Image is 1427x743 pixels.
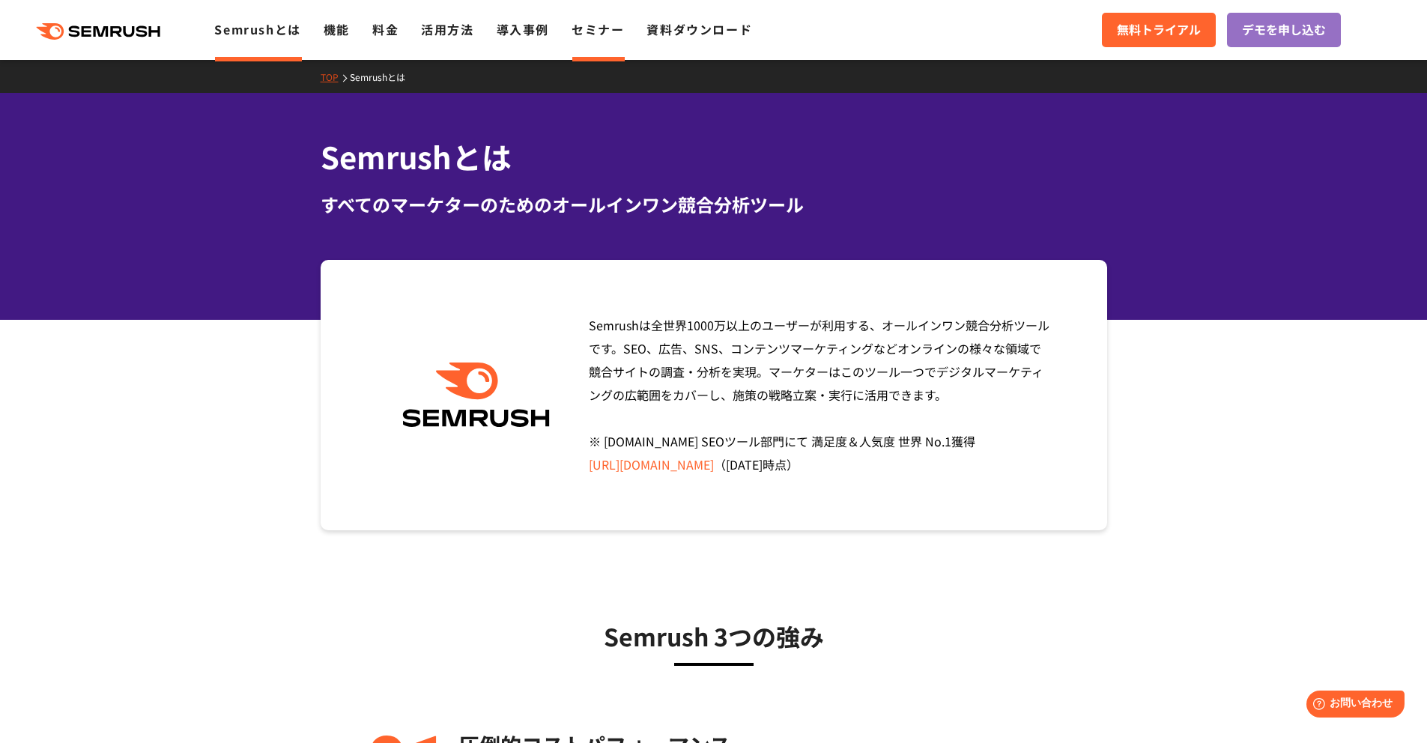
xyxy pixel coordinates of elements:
a: 資料ダウンロード [646,20,752,38]
div: すべてのマーケターのためのオールインワン競合分析ツール [321,191,1107,218]
a: セミナー [572,20,624,38]
span: Semrushは全世界1000万以上のユーザーが利用する、オールインワン競合分析ツールです。SEO、広告、SNS、コンテンツマーケティングなどオンラインの様々な領域で競合サイトの調査・分析を実現... [589,316,1049,473]
a: Semrushとは [350,70,416,83]
a: デモを申し込む [1227,13,1341,47]
a: 機能 [324,20,350,38]
a: [URL][DOMAIN_NAME] [589,455,714,473]
span: 無料トライアル [1117,20,1201,40]
a: 導入事例 [497,20,549,38]
iframe: Help widget launcher [1294,685,1411,727]
h3: Semrush 3つの強み [358,617,1070,655]
a: 料金 [372,20,399,38]
a: 活用方法 [421,20,473,38]
h1: Semrushとは [321,135,1107,179]
img: Semrush [395,363,557,428]
a: 無料トライアル [1102,13,1216,47]
a: TOP [321,70,350,83]
a: Semrushとは [214,20,300,38]
span: デモを申し込む [1242,20,1326,40]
